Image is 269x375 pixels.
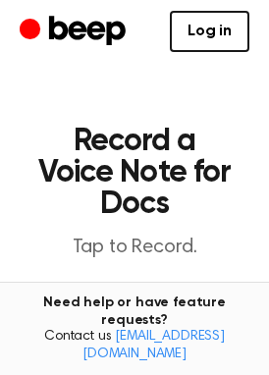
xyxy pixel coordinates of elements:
span: Contact us [12,329,257,363]
h1: Record a Voice Note for Docs [35,126,234,220]
a: Beep [20,13,131,51]
a: [EMAIL_ADDRESS][DOMAIN_NAME] [82,330,225,361]
a: Log in [170,11,249,52]
p: Tap to Record. [35,236,234,260]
